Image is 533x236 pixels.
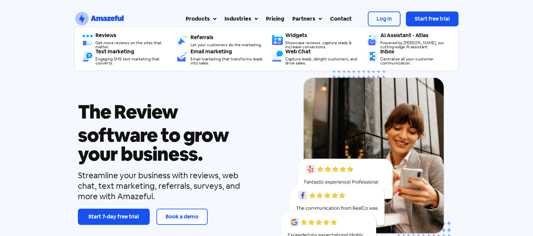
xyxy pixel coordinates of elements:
[285,49,358,54] div: Web Chat
[270,49,358,65] a: Web Chat Capture leads, delight customers, and drive sales.
[95,57,168,65] div: Engaging SMS text marketing that converts.
[95,49,168,54] div: Text marketing
[190,57,263,65] div: Email marketing that transforms leads into sales.
[190,43,263,47] div: Let your customers do the marketing.
[190,35,263,40] div: Referrals​
[380,49,453,54] div: Inbox
[406,11,458,26] a: Start free trial
[78,209,150,225] a: Start 7-day free trial
[266,15,284,23] div: Pricing
[175,33,263,49] a: Referrals​ Let your customers do the marketing.
[285,33,358,38] div: Widgets
[80,33,168,49] a: Reviews Get more reviews on the sites that matter.
[285,57,358,65] div: Capture leads, delight customers, and drive sales.
[95,41,168,49] div: Get more reviews on the sites that matter.
[166,213,199,220] span: Book a demo
[326,11,356,27] a: Contact
[330,15,352,23] div: Contact
[78,100,111,123] span: The
[292,15,315,23] div: Partners
[380,41,453,49] div: Powered by [PERSON_NAME], our cutting-edge AI assistant.
[88,213,139,220] span: Start 7-day free trial
[262,11,288,27] a: Pricing
[270,33,358,49] a: Widgets Showcase reviews, capture leads & increase conversions.
[377,15,392,22] span: Log in
[220,11,262,27] a: Industries
[74,11,125,27] a: SVG link
[78,170,257,202] div: Streamline your business with reviews, web chat, text marketing, referrals, surveys, and more wit...
[288,11,326,27] a: Partners
[78,126,257,163] h1: software to grow your business.
[225,15,251,23] div: Industries
[175,49,263,65] a: Email marketing Email marketing that transforms leads into sales.
[156,209,208,225] a: Book a demo
[365,49,453,65] a: Inbox Centralize all your customer communication.
[95,33,168,38] div: Reviews
[415,15,450,22] span: Start free trial
[190,49,263,54] div: Email marketing
[80,49,168,65] a: Text marketing Engaging SMS text marketing that converts.
[380,57,453,65] div: Centralize all your customer communication.
[365,33,453,49] a: AI Assistant - Atlas Powered by [PERSON_NAME], our cutting-edge AI assistant.
[182,11,220,27] a: Products
[380,33,453,38] div: AI Assistant - Atlas
[368,11,401,26] a: Log in
[186,15,210,23] div: Products
[285,41,358,49] div: Showcase reviews, capture leads & increase conversions.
